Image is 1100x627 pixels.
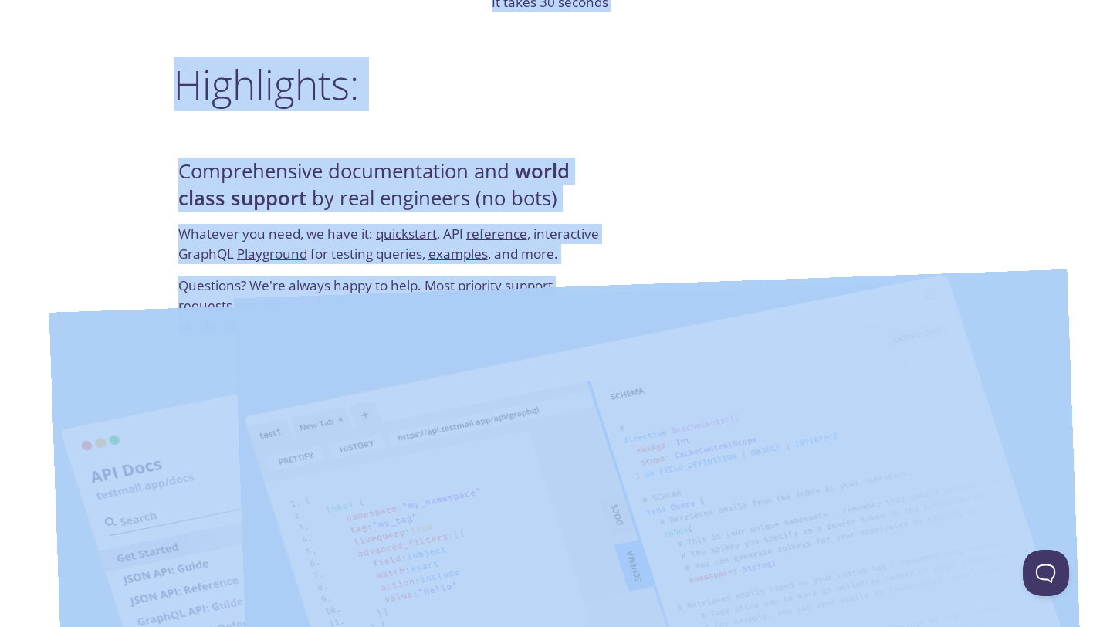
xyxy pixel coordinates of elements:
a: Playground [237,245,307,263]
iframe: Help Scout Beacon - Open [1023,550,1069,596]
p: Questions? We're always happy to help. Most priority support requests are answered within minutes... [178,276,608,335]
a: quickstart [376,225,437,242]
h2: Highlights: [174,61,927,107]
h4: Comprehensive documentation and by real engineers (no bots) [178,158,608,224]
strong: world class support [178,158,570,211]
p: Whatever you need, we have it: , API , interactive GraphQL for testing queries, , and more. [178,224,608,276]
a: examples [428,245,488,263]
a: reference [466,225,527,242]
